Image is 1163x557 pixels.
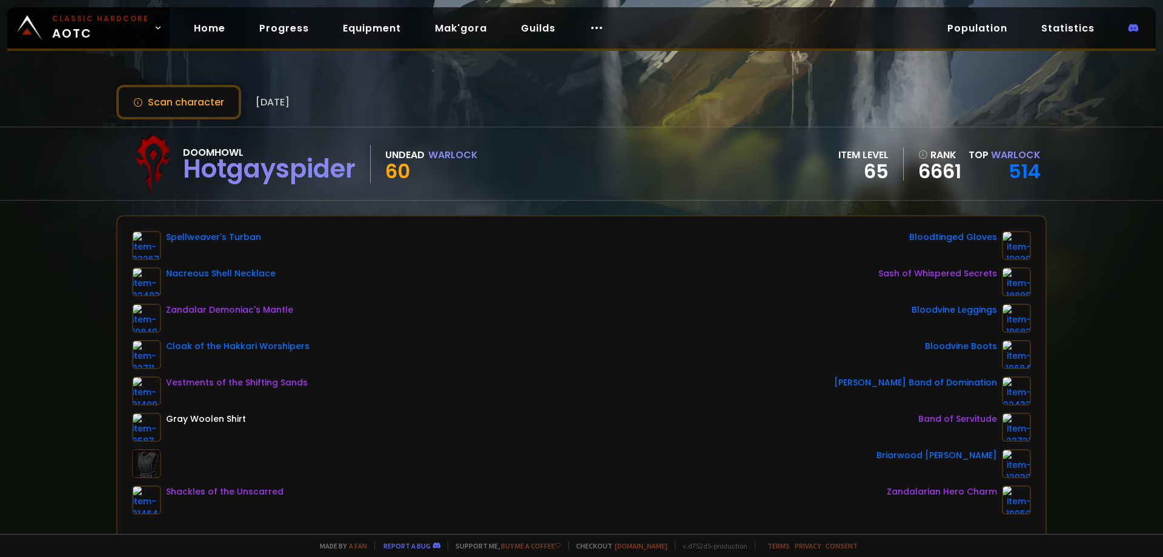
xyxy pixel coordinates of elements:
div: Hotgayspider [183,160,356,178]
a: Terms [767,541,790,550]
div: Briarwood [PERSON_NAME] [876,449,997,462]
div: Gray Woolen Shirt [166,413,246,425]
div: Bloodvine Boots [925,340,997,353]
img: item-22711 [132,340,161,369]
small: Classic Hardcore [52,13,149,24]
a: Consent [826,541,858,550]
div: item level [838,147,889,162]
img: item-21499 [132,376,161,405]
div: Nacreous Shell Necklace [166,267,276,280]
img: item-22721 [1002,413,1031,442]
a: Home [184,16,235,41]
img: item-18809 [1002,267,1031,296]
div: Vestments of the Shifting Sands [166,376,308,389]
img: item-21464 [132,485,161,515]
a: Equipment [333,16,411,41]
a: a fan [349,541,367,550]
div: Sash of Whispered Secrets [878,267,997,280]
span: Made by [313,541,367,550]
div: 65 [838,162,889,181]
a: Report a bug [383,541,431,550]
img: item-19849 [132,304,161,333]
button: Scan character [116,85,241,119]
div: Cloak of the Hakkari Worshipers [166,340,310,353]
div: Undead [385,147,425,162]
a: 6661 [918,162,961,181]
img: item-2587 [132,413,161,442]
div: [PERSON_NAME] Band of Domination [834,376,997,389]
div: Spellweaver's Turban [166,231,261,244]
a: Guilds [511,16,565,41]
span: Checkout [568,541,668,550]
a: [DOMAIN_NAME] [615,541,668,550]
div: Bloodtinged Gloves [909,231,997,244]
a: 514 [1009,158,1041,185]
span: AOTC [52,13,149,42]
span: v. d752d5 - production [675,541,747,550]
div: Top [969,147,1041,162]
img: item-22403 [132,267,161,296]
a: Classic HardcoreAOTC [7,7,170,48]
span: Support me, [448,541,561,550]
a: Buy me a coffee [501,541,561,550]
div: Doomhowl [183,145,356,160]
div: rank [918,147,961,162]
div: Zandalar Demoniac's Mantle [166,304,293,316]
a: Progress [250,16,319,41]
span: [DATE] [256,95,290,110]
div: Warlock [428,147,478,162]
div: Band of Servitude [918,413,997,425]
a: Population [938,16,1017,41]
a: Mak'gora [425,16,497,41]
img: item-12930 [1002,449,1031,478]
div: Zandalarian Hero Charm [887,485,997,498]
div: Shackles of the Unscarred [166,485,283,498]
img: item-22267 [132,231,161,260]
img: item-19683 [1002,304,1031,333]
img: item-19684 [1002,340,1031,369]
img: item-19929 [1002,231,1031,260]
a: Privacy [795,541,821,550]
img: item-19950 [1002,485,1031,515]
img: item-22433 [1002,376,1031,405]
div: Bloodvine Leggings [912,304,997,316]
span: Warlock [991,148,1041,162]
span: 60 [385,158,410,185]
a: Statistics [1032,16,1104,41]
